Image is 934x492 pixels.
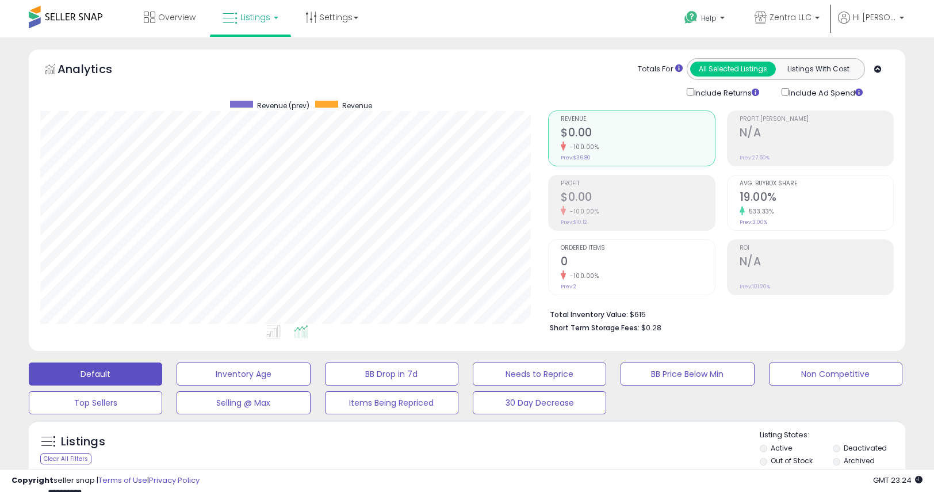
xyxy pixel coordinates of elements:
[745,207,774,216] small: 533.33%
[769,363,902,386] button: Non Competitive
[561,219,587,226] small: Prev: $10.12
[853,12,896,23] span: Hi [PERSON_NAME]
[771,456,813,466] label: Out of Stock
[566,143,599,151] small: -100.00%
[12,475,53,486] strong: Copyright
[621,363,754,386] button: BB Price Below Min
[675,2,736,37] a: Help
[12,475,200,486] div: seller snap | |
[771,443,792,453] label: Active
[773,86,881,99] div: Include Ad Spend
[678,86,773,99] div: Include Returns
[775,62,861,77] button: Listings With Cost
[473,391,606,414] button: 30 Day Decrease
[690,62,776,77] button: All Selected Listings
[561,116,714,123] span: Revenue
[550,323,640,333] b: Short Term Storage Fees:
[740,219,767,226] small: Prev: 3.00%
[740,154,770,161] small: Prev: 27.50%
[641,322,661,333] span: $0.28
[561,181,714,187] span: Profit
[177,363,310,386] button: Inventory Age
[561,126,714,142] h2: $0.00
[61,434,105,450] h5: Listings
[561,255,714,270] h2: 0
[40,453,91,464] div: Clear All Filters
[844,443,887,453] label: Deactivated
[98,475,147,486] a: Terms of Use
[58,61,135,80] h5: Analytics
[240,12,270,23] span: Listings
[740,190,893,206] h2: 19.00%
[701,13,717,23] span: Help
[561,154,591,161] small: Prev: $36.80
[566,207,599,216] small: -100.00%
[566,272,599,280] small: -100.00%
[149,475,200,486] a: Privacy Policy
[638,64,683,75] div: Totals For
[550,310,628,319] b: Total Inventory Value:
[873,475,922,486] span: 2025-08-10 23:24 GMT
[257,101,309,110] span: Revenue (prev)
[325,391,458,414] button: Items Being Repriced
[684,10,698,25] i: Get Help
[740,245,893,251] span: ROI
[29,391,162,414] button: Top Sellers
[740,283,770,290] small: Prev: 101.20%
[325,363,458,386] button: BB Drop in 7d
[844,456,875,466] label: Archived
[740,126,893,142] h2: N/A
[29,363,162,386] button: Default
[177,391,310,414] button: Selling @ Max
[838,12,904,37] a: Hi [PERSON_NAME]
[740,116,893,123] span: Profit [PERSON_NAME]
[770,12,811,23] span: Zentra LLC
[473,363,606,386] button: Needs to Reprice
[158,12,196,23] span: Overview
[561,245,714,251] span: Ordered Items
[740,255,893,270] h2: N/A
[760,430,905,441] p: Listing States:
[561,190,714,206] h2: $0.00
[342,101,372,110] span: Revenue
[740,181,893,187] span: Avg. Buybox Share
[550,307,885,321] li: $615
[561,283,576,290] small: Prev: 2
